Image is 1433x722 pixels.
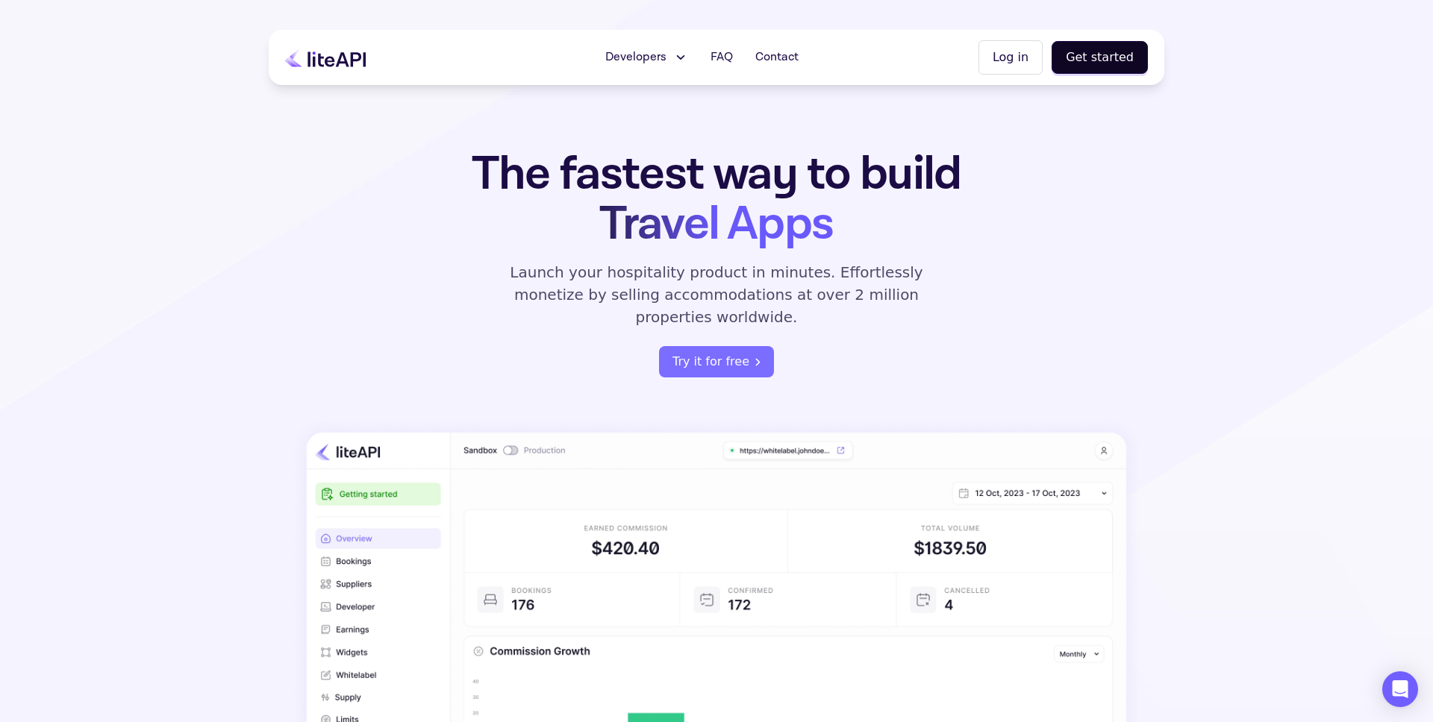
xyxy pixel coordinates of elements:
[978,40,1043,75] button: Log in
[1052,41,1148,74] button: Get started
[746,43,808,72] a: Contact
[755,48,799,66] span: Contact
[659,346,774,377] a: register
[659,346,774,377] button: Try it for free
[599,193,833,255] span: Travel Apps
[493,261,940,328] p: Launch your hospitality product in minutes. Effortlessly monetize by selling accommodations at ov...
[596,43,697,72] button: Developers
[605,48,666,66] span: Developers
[711,48,733,66] span: FAQ
[425,149,1008,249] h1: The fastest way to build
[1382,671,1418,707] div: Open Intercom Messenger
[702,43,742,72] a: FAQ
